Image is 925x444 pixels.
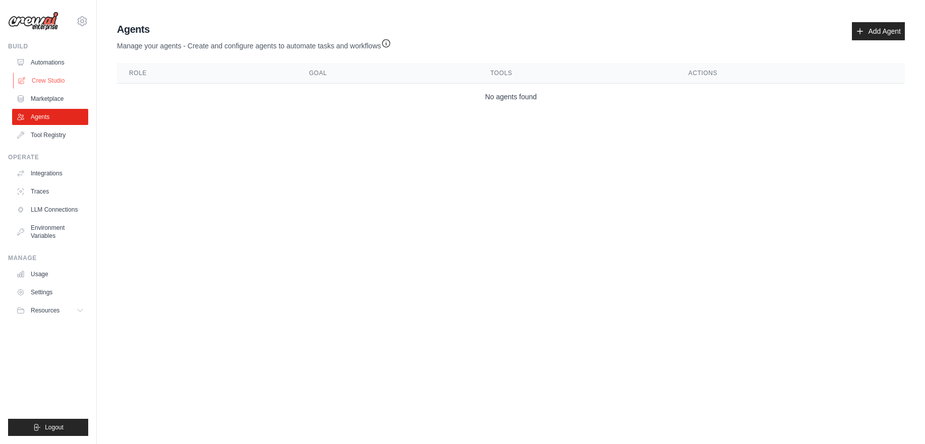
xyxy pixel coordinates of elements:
[8,153,88,161] div: Operate
[12,54,88,71] a: Automations
[12,202,88,218] a: LLM Connections
[12,91,88,107] a: Marketplace
[12,266,88,282] a: Usage
[117,84,905,110] td: No agents found
[12,127,88,143] a: Tool Registry
[117,63,297,84] th: Role
[8,254,88,262] div: Manage
[12,165,88,181] a: Integrations
[297,63,478,84] th: Goal
[676,63,905,84] th: Actions
[12,302,88,319] button: Resources
[117,36,391,51] p: Manage your agents - Create and configure agents to automate tasks and workflows
[852,22,905,40] a: Add Agent
[478,63,676,84] th: Tools
[12,183,88,200] a: Traces
[45,423,64,431] span: Logout
[117,22,391,36] h2: Agents
[12,284,88,300] a: Settings
[8,12,58,31] img: Logo
[13,73,89,89] a: Crew Studio
[8,42,88,50] div: Build
[12,220,88,244] a: Environment Variables
[31,306,59,314] span: Resources
[12,109,88,125] a: Agents
[8,419,88,436] button: Logout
